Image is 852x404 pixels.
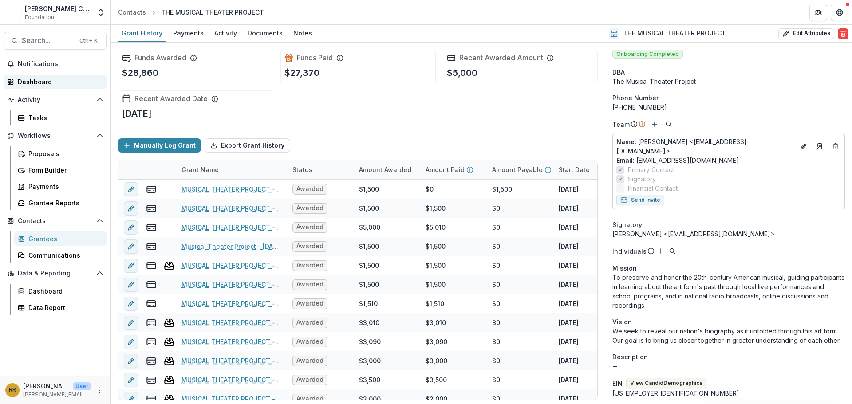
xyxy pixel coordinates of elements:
[124,316,138,330] button: edit
[553,165,595,174] div: Start Date
[78,36,99,46] div: Ctrl + K
[492,184,512,194] div: $1,500
[25,13,54,21] span: Foundation
[146,279,157,290] button: view-payments
[14,248,107,263] a: Communications
[612,361,845,371] p: --
[426,242,446,251] div: $1,500
[809,4,827,21] button: Partners
[359,184,379,194] div: $1,500
[426,318,446,327] div: $3,010
[354,160,420,179] div: Amount Awarded
[359,356,381,365] div: $3,000
[22,36,74,45] span: Search...
[181,337,282,346] a: MUSICAL THEATER PROJECT - [DATE] - 3090
[426,337,447,346] div: $3,090
[181,184,282,194] a: MUSICAL THEATER PROJECT - 2025
[18,217,93,225] span: Contacts
[359,223,380,232] div: $5,000
[124,182,138,196] button: edit
[426,299,444,308] div: $1,510
[487,160,553,179] div: Amount Payable
[838,28,848,39] button: Delete
[124,278,138,292] button: edit
[7,5,21,20] img: Ella Fitzgerald Charitable Foundation
[628,165,674,174] span: Primary Contact
[18,60,103,68] span: Notifications
[28,286,100,296] div: Dashboard
[290,27,316,39] div: Notes
[118,25,166,42] a: Grant History
[612,102,845,112] div: [PHONE_NUMBER]
[95,385,105,396] button: More
[426,375,447,384] div: $3,500
[124,201,138,216] button: edit
[612,93,659,102] span: Phone Number
[559,299,579,308] p: [DATE]
[296,300,323,307] span: Awarded
[14,284,107,298] a: Dashboard
[161,8,264,17] div: THE MUSICAL THEATER PROJECT
[296,281,323,288] span: Awarded
[122,66,158,79] p: $28,860
[296,204,323,212] span: Awarded
[181,261,282,270] a: MUSICAL THEATER PROJECT - [DATE] - 1500
[4,57,107,71] button: Notifications
[612,388,845,398] div: [US_EMPLOYER_IDENTIFICATION_NUMBER]
[612,220,642,229] span: Signatory
[612,247,647,256] p: Individuals
[146,203,157,214] button: view-payments
[616,137,795,156] p: [PERSON_NAME] <[EMAIL_ADDRESS][DOMAIN_NAME]>
[14,179,107,194] a: Payments
[176,165,224,174] div: Grant Name
[4,266,107,280] button: Open Data & Reporting
[559,375,579,384] p: [DATE]
[426,184,434,194] div: $0
[612,317,632,326] span: Vision
[649,119,660,129] button: Add
[426,223,446,232] div: $5,010
[23,391,91,399] p: [PERSON_NAME][EMAIL_ADDRESS][DOMAIN_NAME]
[181,242,282,251] a: Musical Theater Project - [DATE] - 1500
[426,204,446,213] div: $1,500
[559,318,579,327] p: [DATE]
[612,67,625,77] span: DBA
[18,96,93,104] span: Activity
[628,184,678,193] span: Financial Contact
[553,160,620,179] div: Start Date
[297,54,333,62] h2: Funds Paid
[426,261,446,270] div: $1,500
[359,318,379,327] div: $3,010
[354,165,417,174] div: Amount Awarded
[4,129,107,143] button: Open Workflows
[124,220,138,235] button: edit
[134,94,208,103] h2: Recent Awarded Date
[616,156,739,165] a: Email: [EMAIL_ADDRESS][DOMAIN_NAME]
[287,160,354,179] div: Status
[14,146,107,161] a: Proposals
[14,110,107,125] a: Tasks
[114,6,150,19] a: Contacts
[616,138,636,145] span: Name :
[612,77,845,86] div: The Musical Theater Project
[28,149,100,158] div: Proposals
[359,337,381,346] div: $3,090
[205,138,290,153] button: Export Grant History
[124,259,138,273] button: edit
[426,280,446,289] div: $1,500
[628,174,656,184] span: Signatory
[559,356,579,365] p: [DATE]
[28,198,100,208] div: Grantee Reports
[170,27,207,39] div: Payments
[459,54,543,62] h2: Recent Awarded Amount
[28,165,100,175] div: Form Builder
[426,356,447,365] div: $3,000
[146,184,157,195] button: view-payments
[831,4,848,21] button: Get Help
[181,204,282,213] a: MUSICAL THEATER PROJECT - 2024
[296,376,323,384] span: Awarded
[14,300,107,315] a: Data Report
[492,375,500,384] div: $0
